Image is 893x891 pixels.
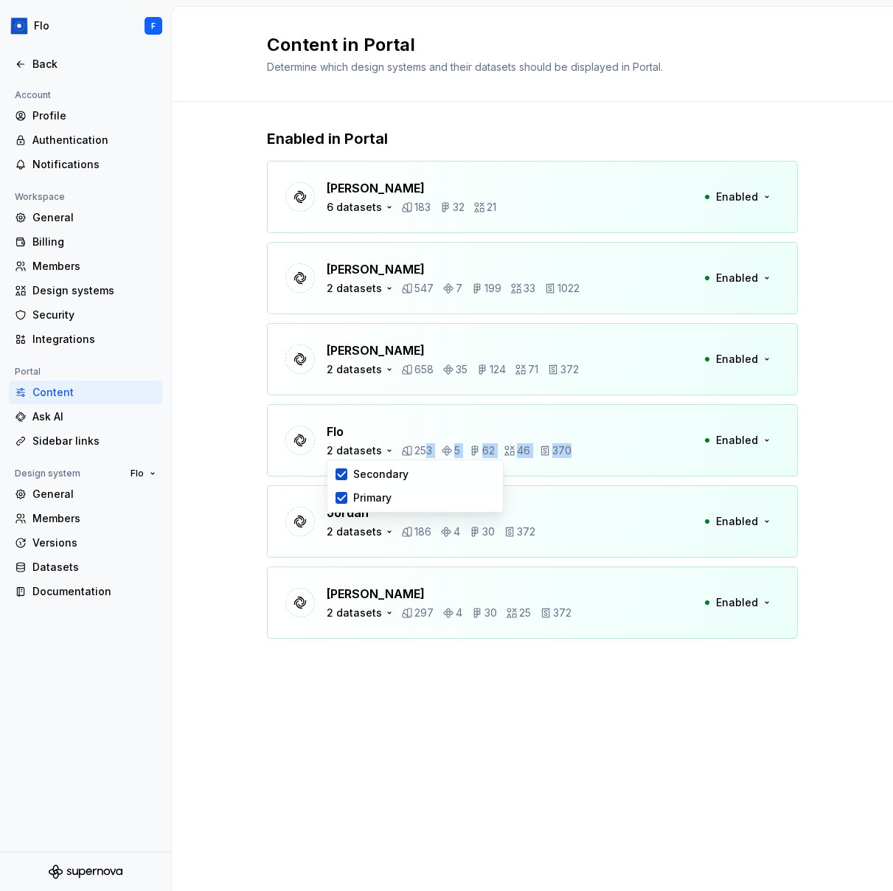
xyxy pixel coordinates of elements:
p: 1022 [557,281,580,296]
div: Profile [32,108,156,123]
button: Enabled [695,265,779,291]
div: Ask AI [32,409,156,424]
a: Supernova Logo [49,864,122,879]
p: 5 [454,443,460,458]
p: 124 [490,362,506,377]
p: 658 [414,362,434,377]
span: Flo [131,468,144,479]
div: Versions [32,535,156,550]
div: Back [32,57,156,72]
a: Content [9,381,162,404]
div: Security [32,308,156,322]
button: Enabled [695,184,779,210]
div: Billing [32,235,156,249]
a: Datasets [9,555,162,579]
p: [PERSON_NAME] [327,585,571,603]
p: 372 [553,606,571,620]
p: 199 [484,281,501,296]
img: 049812b6-2877-400d-9dc9-987621144c16.png [10,17,28,35]
div: 2 datasets [327,606,382,620]
span: Enabled [716,271,758,285]
a: Members [9,507,162,530]
h2: Content in Portal [267,33,663,57]
div: Integrations [32,332,156,347]
a: General [9,482,162,506]
div: 2 datasets [327,362,382,377]
a: Ask AI [9,405,162,429]
p: 183 [414,200,431,215]
p: 4 [454,524,460,539]
div: Portal [9,363,46,381]
div: Design system [9,465,86,482]
a: Back [9,52,162,76]
a: Design systems [9,279,162,302]
div: 6 datasets [327,200,382,215]
p: Enabled in Portal [267,128,798,149]
p: 253 [414,443,432,458]
p: 4 [456,606,462,620]
p: 370 [552,443,571,458]
p: 21 [487,200,496,215]
a: General [9,206,162,229]
p: 71 [528,362,538,377]
div: Flo [34,18,49,33]
button: Enabled [695,427,779,454]
p: 30 [484,606,497,620]
div: Workspace [9,188,71,206]
p: 186 [414,524,431,539]
div: 2 datasets [327,281,382,296]
a: Members [9,254,162,278]
div: 2 datasets [327,524,382,539]
a: Billing [9,230,162,254]
a: Notifications [9,153,162,176]
div: Datasets [32,560,156,575]
button: Enabled [695,346,779,372]
p: 372 [560,362,579,377]
div: General [32,487,156,502]
div: Members [32,259,156,274]
button: Enabled [695,589,779,616]
a: Sidebar links [9,429,162,453]
p: 7 [456,281,462,296]
a: Profile [9,104,162,128]
a: Security [9,303,162,327]
p: 62 [482,443,495,458]
div: Sidebar links [32,434,156,448]
div: Secondary [353,467,409,482]
p: 372 [517,524,535,539]
div: Notifications [32,157,156,172]
p: Flo [327,423,571,440]
a: Authentication [9,128,162,152]
a: Integrations [9,327,162,351]
p: [PERSON_NAME] [327,260,580,278]
p: 32 [453,200,465,215]
span: Enabled [716,433,758,448]
span: Determine which design systems and their datasets should be displayed in Portal. [267,60,663,73]
div: 2 datasets [327,443,382,458]
p: [PERSON_NAME] [327,342,579,359]
span: Enabled [716,595,758,610]
p: 46 [517,443,530,458]
span: Enabled [716,190,758,204]
button: FloF [3,10,168,42]
p: [PERSON_NAME] [327,179,496,197]
p: Jordan [327,504,535,521]
button: Enabled [695,508,779,535]
div: Account [9,86,57,104]
div: Primary [353,490,392,505]
p: 33 [524,281,535,296]
span: Enabled [716,514,758,529]
p: 35 [456,362,468,377]
div: Members [32,511,156,526]
div: Authentication [32,133,156,148]
div: General [32,210,156,225]
span: Enabled [716,352,758,367]
p: 547 [414,281,434,296]
p: 297 [414,606,434,620]
div: F [151,20,156,32]
a: Versions [9,531,162,555]
p: 25 [519,606,531,620]
p: 30 [482,524,495,539]
div: Content [32,385,156,400]
a: Documentation [9,580,162,603]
